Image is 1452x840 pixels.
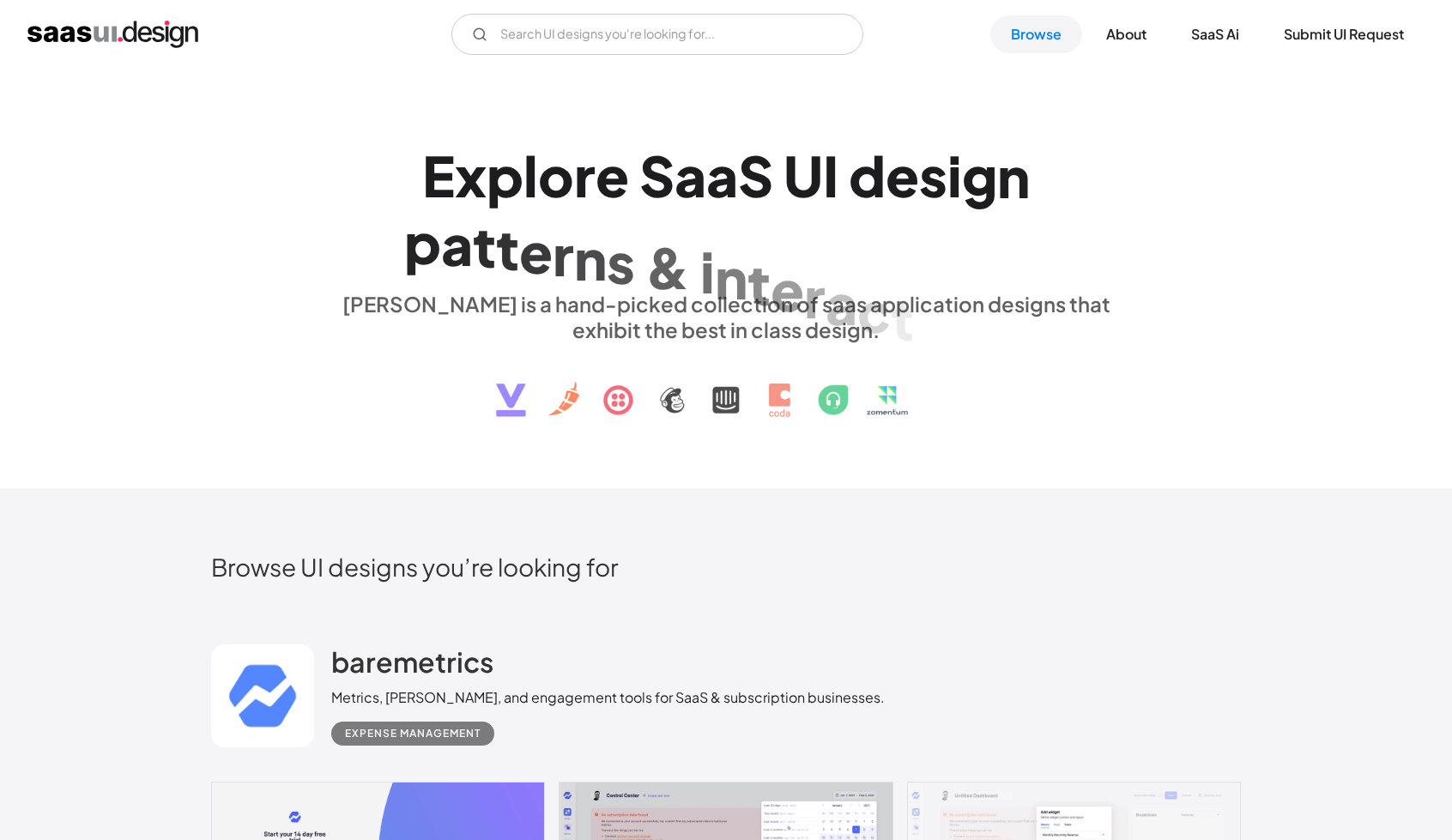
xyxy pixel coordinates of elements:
div: & [645,234,690,300]
div: i [700,239,715,305]
div: S [738,142,773,208]
div: S [639,142,675,208]
div: a [826,270,857,336]
a: Submit UI Request [1263,15,1425,53]
h2: baremetrics [331,644,493,679]
div: s [919,142,947,208]
div: t [496,216,519,282]
div: a [441,211,473,277]
div: U [783,142,823,208]
a: SaaS Ai [1171,15,1260,53]
div: n [574,226,607,292]
div: Expense Management [345,723,481,744]
div: l [523,142,538,208]
div: E [422,142,455,208]
div: d [849,142,886,208]
a: About [1086,15,1167,53]
div: a [706,142,738,208]
div: i [947,142,962,208]
div: r [553,222,574,288]
a: Browse [990,15,1082,53]
form: Email Form [451,14,863,55]
div: I [823,142,838,208]
div: o [538,142,574,208]
div: n [997,143,1030,209]
div: e [771,257,804,323]
div: e [596,142,629,208]
h1: Explore SaaS UI design patterns & interactions. [331,142,1121,275]
div: g [962,142,997,208]
div: x [455,142,487,208]
div: e [519,219,553,285]
img: text, icon, saas logo [466,342,986,432]
input: Search UI designs you're looking for... [451,14,863,55]
div: s [607,230,635,296]
div: p [404,210,441,276]
div: p [487,142,523,208]
div: t [891,286,914,352]
div: e [886,142,919,208]
div: r [574,142,596,208]
div: c [857,278,891,344]
div: [PERSON_NAME] is a hand-picked collection of saas application designs that exhibit the best in cl... [331,291,1121,342]
div: r [804,263,826,329]
div: n [715,245,747,311]
a: home [27,21,198,48]
div: Metrics, [PERSON_NAME], and engagement tools for SaaS & subscription businesses. [331,687,885,708]
div: a [675,142,706,208]
div: t [473,214,496,280]
h2: Browse UI designs you’re looking for [211,552,1241,582]
div: t [747,251,771,317]
a: baremetrics [331,644,493,687]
